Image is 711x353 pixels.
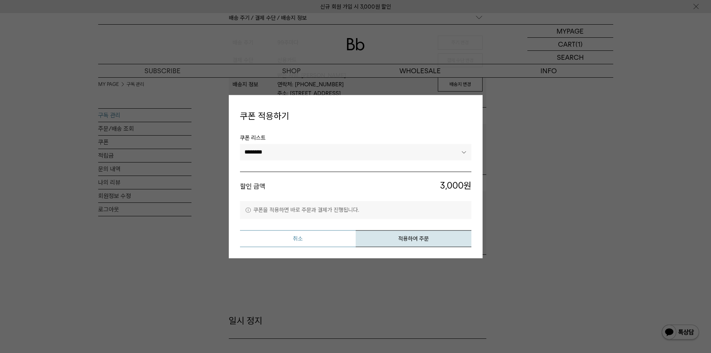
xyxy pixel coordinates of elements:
[356,230,471,247] button: 적용하여 주문
[240,201,471,219] p: 쿠폰을 적용하면 바로 주문과 결제가 진행됩니다.
[240,106,471,126] h4: 쿠폰 적용하기
[240,230,356,247] button: 취소
[240,134,471,144] span: 쿠폰 리스트
[356,180,471,194] span: 원
[440,180,464,192] span: 3,000
[240,183,265,191] strong: 할인 금액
